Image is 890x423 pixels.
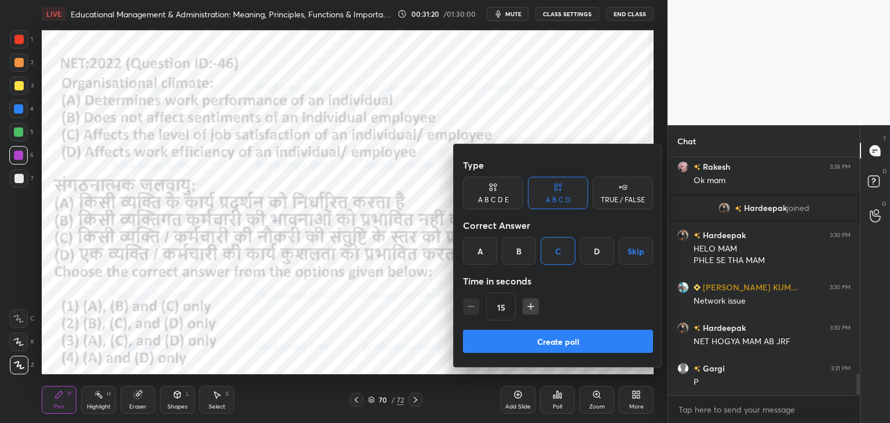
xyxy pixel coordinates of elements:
[463,330,653,353] button: Create poll
[541,237,575,265] div: C
[463,237,497,265] div: A
[463,154,653,177] div: Type
[580,237,614,265] div: D
[478,196,509,203] div: A B C D E
[619,237,653,265] button: Skip
[463,214,653,237] div: Correct Answer
[502,237,536,265] div: B
[463,269,653,293] div: Time in seconds
[546,196,571,203] div: A B C D
[601,196,645,203] div: TRUE / FALSE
